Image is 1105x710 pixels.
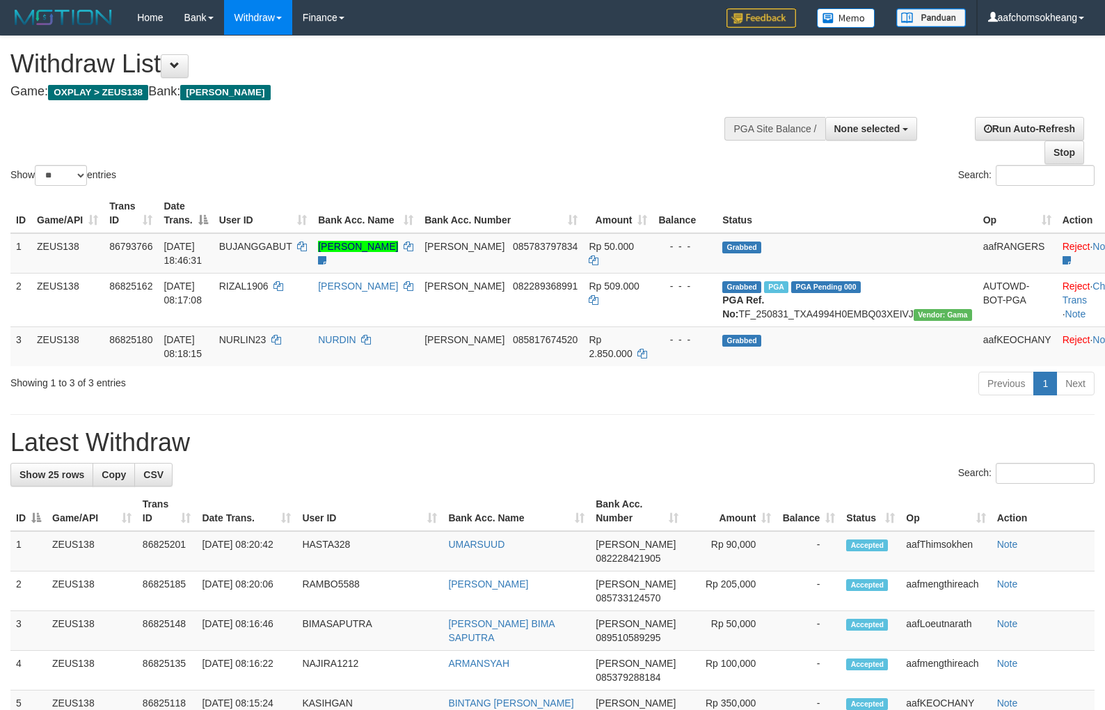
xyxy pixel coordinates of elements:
[684,571,777,611] td: Rp 205,000
[900,571,991,611] td: aafmengthireach
[596,697,676,709] span: [PERSON_NAME]
[10,273,31,326] td: 2
[777,571,841,611] td: -
[717,194,978,233] th: Status
[31,194,104,233] th: Game/API: activate to sort column ascending
[589,241,634,252] span: Rp 50.000
[817,8,875,28] img: Button%20Memo.svg
[196,571,296,611] td: [DATE] 08:20:06
[846,658,888,670] span: Accepted
[219,241,292,252] span: BUJANGGABUT
[513,281,578,292] span: Copy 082289368991 to clipboard
[684,651,777,691] td: Rp 100,000
[10,326,31,366] td: 3
[10,463,93,487] a: Show 25 rows
[841,491,900,531] th: Status: activate to sort column ascending
[834,123,900,134] span: None selected
[596,672,660,683] span: Copy 085379288184 to clipboard
[10,165,116,186] label: Show entries
[318,281,398,292] a: [PERSON_NAME]
[137,651,197,691] td: 86825135
[448,578,528,590] a: [PERSON_NAME]
[10,651,47,691] td: 4
[596,658,676,669] span: [PERSON_NAME]
[978,372,1034,395] a: Previous
[596,553,660,564] span: Copy 082228421905 to clipboard
[318,334,356,345] a: NURDIN
[975,117,1084,141] a: Run Auto-Refresh
[777,531,841,571] td: -
[31,273,104,326] td: ZEUS138
[684,611,777,651] td: Rp 50,000
[997,539,1018,550] a: Note
[93,463,135,487] a: Copy
[791,281,861,293] span: PGA Pending
[102,469,126,480] span: Copy
[777,651,841,691] td: -
[978,326,1057,366] td: aafKEOCHANY
[196,531,296,571] td: [DATE] 08:20:42
[846,579,888,591] span: Accepted
[846,619,888,631] span: Accepted
[424,241,504,252] span: [PERSON_NAME]
[992,491,1095,531] th: Action
[31,233,104,274] td: ZEUS138
[424,334,504,345] span: [PERSON_NAME]
[196,491,296,531] th: Date Trans.: activate to sort column ascending
[997,578,1018,590] a: Note
[914,309,972,321] span: Vendor URL: https://trx31.1velocity.biz
[717,273,978,326] td: TF_250831_TXA4994H0EMBQ03XEIVJ
[1065,308,1086,319] a: Note
[684,531,777,571] td: Rp 90,000
[10,531,47,571] td: 1
[1033,372,1057,395] a: 1
[900,491,991,531] th: Op: activate to sort column ascending
[10,85,723,99] h4: Game: Bank:
[443,491,590,531] th: Bank Acc. Name: activate to sort column ascending
[180,85,270,100] span: [PERSON_NAME]
[900,531,991,571] td: aafThimsokhen
[10,194,31,233] th: ID
[296,651,443,691] td: NAJIRA1212
[777,491,841,531] th: Balance: activate to sort column ascending
[958,165,1095,186] label: Search:
[513,241,578,252] span: Copy 085783797834 to clipboard
[846,539,888,551] span: Accepted
[589,334,632,359] span: Rp 2.850.000
[164,281,202,306] span: [DATE] 08:17:08
[596,539,676,550] span: [PERSON_NAME]
[47,651,137,691] td: ZEUS138
[196,611,296,651] td: [DATE] 08:16:46
[596,632,660,643] span: Copy 089510589295 to clipboard
[1044,141,1084,164] a: Stop
[978,233,1057,274] td: aafRANGERS
[104,194,158,233] th: Trans ID: activate to sort column ascending
[996,165,1095,186] input: Search:
[1063,334,1090,345] a: Reject
[219,334,267,345] span: NURLIN23
[658,279,711,293] div: - - -
[997,697,1018,709] a: Note
[143,469,164,480] span: CSV
[214,194,313,233] th: User ID: activate to sort column ascending
[296,531,443,571] td: HASTA328
[164,334,202,359] span: [DATE] 08:18:15
[900,651,991,691] td: aafmengthireach
[424,281,504,292] span: [PERSON_NAME]
[10,233,31,274] td: 1
[164,241,202,266] span: [DATE] 18:46:31
[19,469,84,480] span: Show 25 rows
[10,429,1095,457] h1: Latest Withdraw
[137,491,197,531] th: Trans ID: activate to sort column ascending
[958,463,1095,484] label: Search:
[10,611,47,651] td: 3
[722,281,761,293] span: Grabbed
[596,578,676,590] span: [PERSON_NAME]
[47,571,137,611] td: ZEUS138
[1063,241,1090,252] a: Reject
[1063,281,1090,292] a: Reject
[47,611,137,651] td: ZEUS138
[109,281,152,292] span: 86825162
[109,241,152,252] span: 86793766
[764,281,788,293] span: Marked by aafchomsokheang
